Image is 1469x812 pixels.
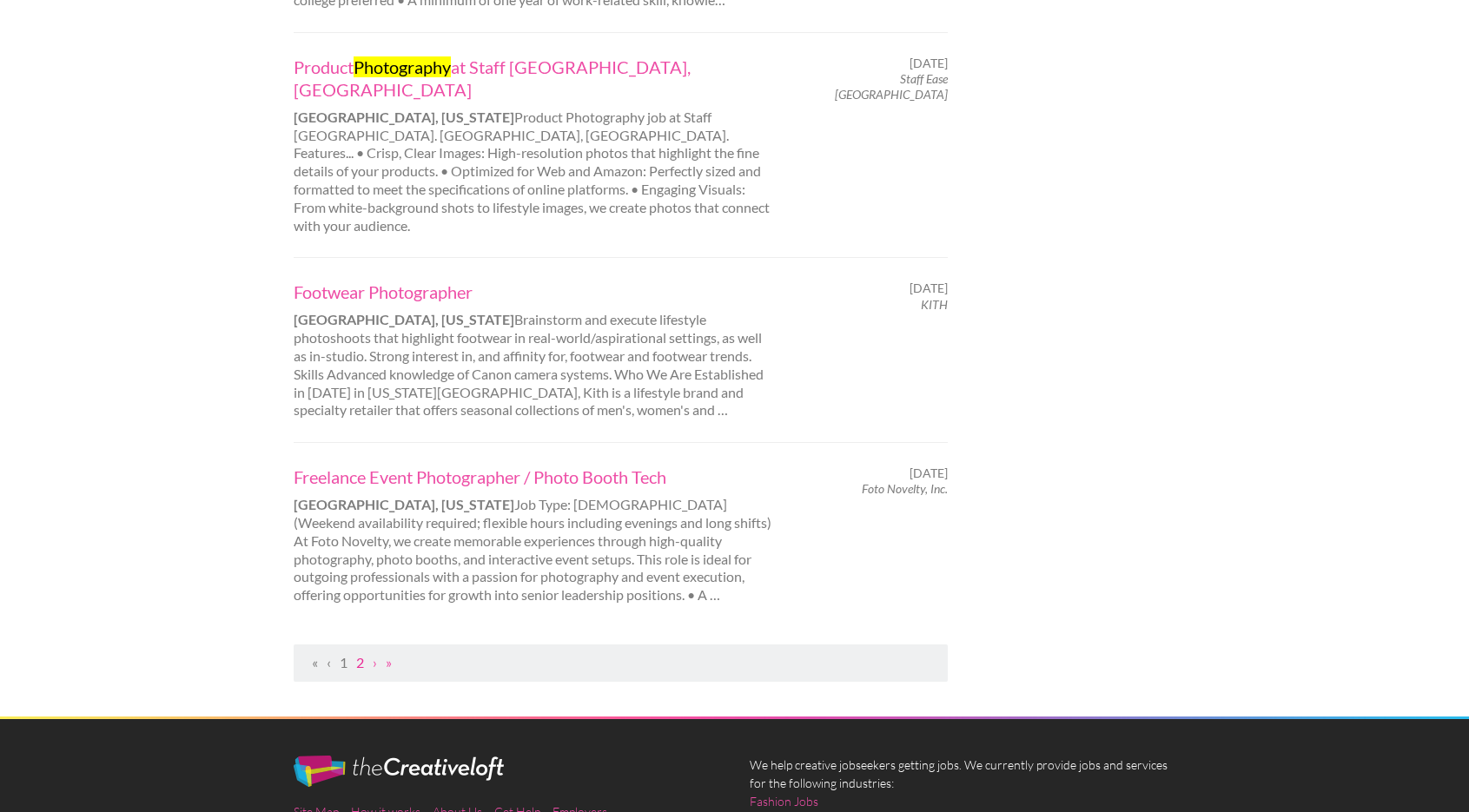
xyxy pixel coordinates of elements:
[354,56,451,77] mark: Photography
[373,654,377,670] a: Next Page
[294,281,777,303] a: Footwear Photographer
[294,109,514,125] strong: [GEOGRAPHIC_DATA], [US_STATE]
[312,654,318,670] span: First Page
[910,281,948,296] span: [DATE]
[294,756,504,787] img: The Creative Loft
[327,654,331,670] span: Previous Page
[910,56,948,71] span: [DATE]
[835,71,948,102] em: Staff Ease [GEOGRAPHIC_DATA]
[294,496,514,512] strong: [GEOGRAPHIC_DATA], [US_STATE]
[386,654,392,670] a: Last Page, Page 2
[294,56,777,101] a: ProductPhotographyat Staff [GEOGRAPHIC_DATA], [GEOGRAPHIC_DATA]
[921,297,948,312] em: KITH
[356,654,364,670] a: Page 2
[340,654,347,670] a: Page 1
[910,465,948,481] span: [DATE]
[294,311,514,327] strong: [GEOGRAPHIC_DATA], [US_STATE]
[279,56,792,235] div: Product Photography job at Staff [GEOGRAPHIC_DATA]. [GEOGRAPHIC_DATA], [GEOGRAPHIC_DATA]. Feature...
[279,281,792,419] div: Brainstorm and execute lifestyle photoshoots that highlight footwear in real-world/aspirational s...
[294,465,777,488] a: Freelance Event Photographer / Photo Booth Tech
[862,481,948,496] em: Foto Novelty, Inc.
[279,465,792,604] div: Job Type: [DEMOGRAPHIC_DATA] (Weekend availability required; flexible hours including evenings an...
[750,792,818,810] a: Fashion Jobs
